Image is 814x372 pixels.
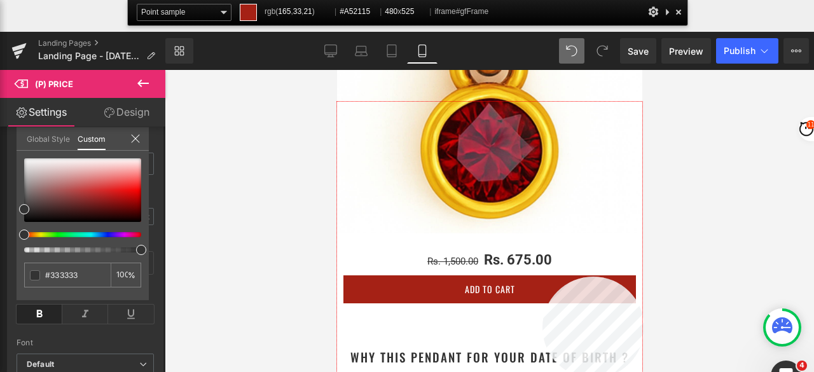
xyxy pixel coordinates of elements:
[376,38,407,64] a: Tablet
[111,263,141,287] div: %
[783,38,809,64] button: More
[35,79,73,89] span: (P) Price
[716,38,778,64] button: Publish
[669,45,703,58] span: Preview
[293,7,301,16] span: 33
[315,38,346,64] a: Desktop
[385,4,426,20] span: x
[661,38,711,64] a: Preview
[456,7,488,16] span: #gfFrame
[27,127,70,149] a: Global Style
[434,4,488,20] span: iframe
[647,4,659,20] div: Options
[38,38,165,48] a: Landing Pages
[278,7,291,16] span: 165
[380,7,382,16] span: |
[335,7,336,16] span: |
[724,46,755,56] span: Publish
[38,51,141,61] span: Landing Page - [DATE] 11:10:13
[165,38,193,64] a: New Library
[45,268,106,282] input: Color
[265,4,331,20] span: rgb( , , )
[797,361,807,371] span: 4
[385,7,397,16] span: 480
[672,4,685,20] div: Close and Stop Picking
[559,38,584,64] button: Undo
[78,127,106,150] a: Custom
[429,7,431,16] span: |
[590,38,615,64] button: Redo
[662,4,672,20] div: Collapse This Panel
[628,45,649,58] span: Save
[401,7,414,16] span: 525
[340,4,376,20] span: #A52115
[85,98,168,127] a: Design
[407,38,438,64] a: Mobile
[346,38,376,64] a: Laptop
[303,7,312,16] span: 21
